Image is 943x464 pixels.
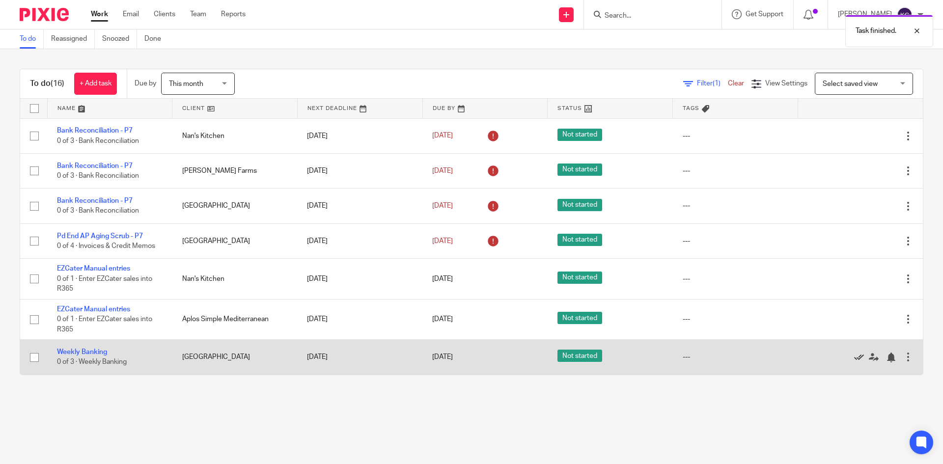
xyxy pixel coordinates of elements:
[172,259,298,299] td: Nan's Kitchen
[172,118,298,153] td: Nan's Kitchen
[557,350,602,362] span: Not started
[91,9,108,19] a: Work
[432,202,453,209] span: [DATE]
[713,80,721,87] span: (1)
[823,81,878,87] span: Select saved view
[297,259,422,299] td: [DATE]
[557,199,602,211] span: Not started
[765,80,807,87] span: View Settings
[683,236,788,246] div: ---
[856,26,896,36] p: Task finished.
[297,189,422,223] td: [DATE]
[683,274,788,284] div: ---
[57,358,127,365] span: 0 of 3 · Weekly Banking
[20,29,44,49] a: To do
[57,243,155,249] span: 0 of 4 · Invoices & Credit Memos
[57,208,139,215] span: 0 of 3 · Bank Reconciliation
[221,9,246,19] a: Reports
[432,354,453,360] span: [DATE]
[57,233,143,240] a: Pd End AP Aging Scrub - P7
[57,316,152,333] span: 0 of 1 · Enter EZCater sales into R365
[557,129,602,141] span: Not started
[57,197,133,204] a: Bank Reconciliation - P7
[51,80,64,87] span: (16)
[51,29,95,49] a: Reassigned
[172,153,298,188] td: [PERSON_NAME] Farms
[102,29,137,49] a: Snoozed
[74,73,117,95] a: + Add task
[432,275,453,282] span: [DATE]
[190,9,206,19] a: Team
[123,9,139,19] a: Email
[172,223,298,258] td: [GEOGRAPHIC_DATA]
[697,80,728,87] span: Filter
[57,265,130,272] a: EZCater Manual entries
[683,314,788,324] div: ---
[57,137,139,144] span: 0 of 3 · Bank Reconciliation
[683,131,788,141] div: ---
[57,127,133,134] a: Bank Reconciliation - P7
[432,316,453,323] span: [DATE]
[57,306,130,313] a: EZCater Manual entries
[557,164,602,176] span: Not started
[172,299,298,339] td: Aplos Simple Mediterranean
[172,189,298,223] td: [GEOGRAPHIC_DATA]
[30,79,64,89] h1: To do
[897,7,913,23] img: svg%3E
[57,275,152,293] span: 0 of 1 · Enter EZCater sales into R365
[683,352,788,362] div: ---
[135,79,156,88] p: Due by
[297,223,422,258] td: [DATE]
[297,153,422,188] td: [DATE]
[854,352,869,362] a: Mark as done
[557,312,602,324] span: Not started
[57,172,139,179] span: 0 of 3 · Bank Reconciliation
[683,166,788,176] div: ---
[297,118,422,153] td: [DATE]
[557,234,602,246] span: Not started
[557,272,602,284] span: Not started
[154,9,175,19] a: Clients
[432,238,453,245] span: [DATE]
[297,340,422,375] td: [DATE]
[169,81,203,87] span: This month
[172,340,298,375] td: [GEOGRAPHIC_DATA]
[57,349,107,355] a: Weekly Banking
[432,133,453,139] span: [DATE]
[683,106,699,111] span: Tags
[57,163,133,169] a: Bank Reconciliation - P7
[297,299,422,339] td: [DATE]
[728,80,744,87] a: Clear
[683,201,788,211] div: ---
[432,167,453,174] span: [DATE]
[20,8,69,21] img: Pixie
[144,29,168,49] a: Done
